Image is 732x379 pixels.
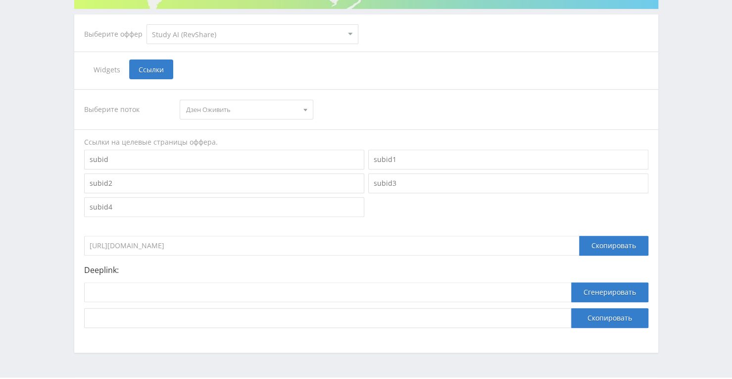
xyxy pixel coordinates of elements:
[84,30,146,38] div: Выберите оффер
[84,137,648,147] div: Ссылки на целевые страницы оффера.
[84,150,364,169] input: subid
[84,266,648,274] p: Deeplink:
[368,150,648,169] input: subid1
[84,197,364,217] input: subid4
[571,308,648,328] button: Скопировать
[84,59,129,79] span: Widgets
[84,173,364,193] input: subid2
[129,59,173,79] span: Ссылки
[579,236,648,256] div: Скопировать
[186,100,298,119] span: Дзен Оживить
[84,100,170,119] div: Выберите поток
[571,282,648,302] button: Сгенерировать
[368,173,648,193] input: subid3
